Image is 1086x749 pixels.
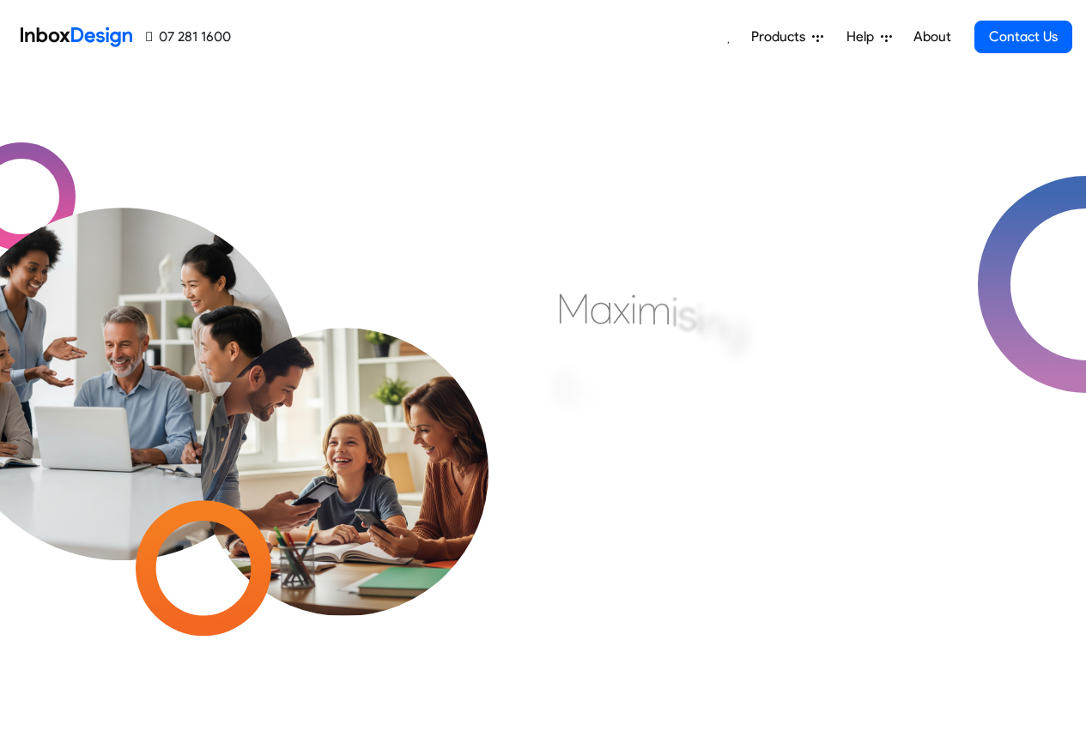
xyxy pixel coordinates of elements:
a: 07 281 1600 [146,27,231,47]
div: f [578,371,592,422]
div: x [613,283,630,335]
a: About [908,20,956,54]
div: a [590,283,613,335]
div: f [592,380,605,432]
div: n [703,298,725,349]
div: E [556,363,578,414]
div: i [630,283,637,335]
div: m [637,284,671,335]
a: Products [744,20,830,54]
a: Help [840,20,899,54]
div: s [678,289,696,341]
div: g [725,304,748,355]
a: Contact Us [974,21,1072,53]
div: M [556,283,590,335]
span: Products [751,27,812,47]
div: i [671,286,678,337]
div: i [696,293,703,345]
div: Maximising Efficient & Engagement, Connecting Schools, Families, and Students. [556,283,973,541]
span: Help [846,27,881,47]
img: parents_with_child.png [165,257,525,616]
